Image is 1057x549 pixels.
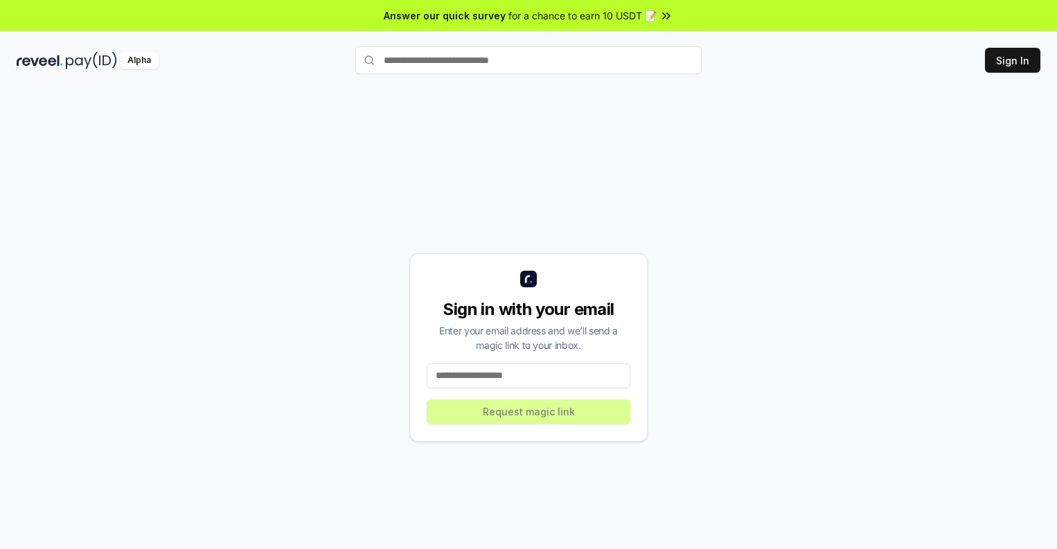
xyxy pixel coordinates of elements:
[17,52,63,69] img: reveel_dark
[66,52,117,69] img: pay_id
[120,52,159,69] div: Alpha
[427,298,630,321] div: Sign in with your email
[985,48,1040,73] button: Sign In
[520,271,537,287] img: logo_small
[508,8,657,23] span: for a chance to earn 10 USDT 📝
[384,8,506,23] span: Answer our quick survey
[427,323,630,352] div: Enter your email address and we’ll send a magic link to your inbox.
